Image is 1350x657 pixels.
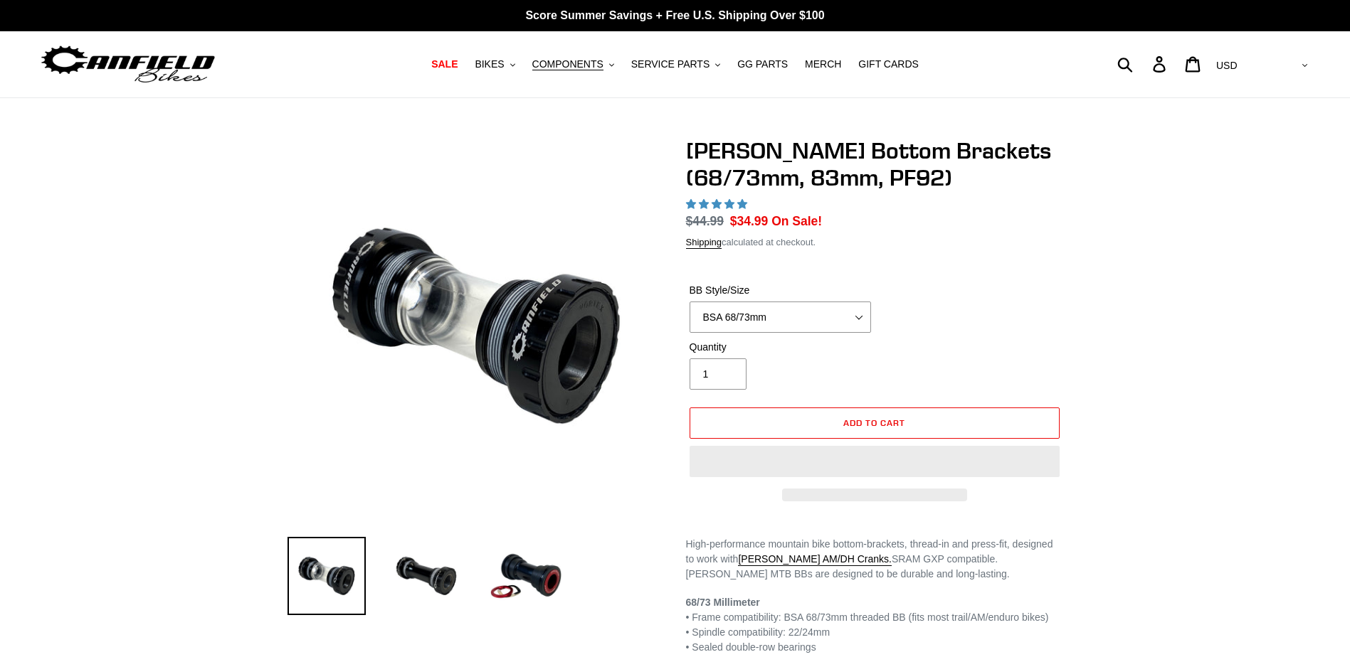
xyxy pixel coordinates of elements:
span: GIFT CARDS [858,58,919,70]
span: BIKES [475,58,504,70]
span: SERVICE PARTS [631,58,710,70]
span: COMPONENTS [532,58,603,70]
span: $34.99 [730,214,769,228]
p: • Frame compatibility: BSA 68/73mm threaded BB (fits most trail/AM/enduro bikes) • Spindle compat... [686,595,1063,655]
a: GG PARTS [730,55,795,74]
img: Load image into Gallery viewer, Press Fit 92 Bottom Bracket [487,537,565,615]
a: MERCH [798,55,848,74]
button: BIKES [468,55,522,74]
input: Search [1125,48,1161,80]
a: [PERSON_NAME] AM/DH Cranks. [738,553,892,566]
h1: [PERSON_NAME] Bottom Brackets (68/73mm, 83mm, PF92) [686,137,1063,192]
button: COMPONENTS [525,55,621,74]
a: GIFT CARDS [851,55,926,74]
button: SERVICE PARTS [624,55,727,74]
img: Canfield Bikes [39,42,217,87]
a: SALE [424,55,465,74]
s: $44.99 [686,214,724,228]
span: GG PARTS [737,58,788,70]
button: Add to cart [690,407,1060,439]
label: Quantity [690,340,871,355]
strong: 68/73 Millimeter [686,597,760,608]
span: Add to cart [843,417,905,428]
div: calculated at checkout. [686,235,1063,250]
img: Load image into Gallery viewer, 68/73mm Bottom Bracket [288,537,366,615]
p: High-performance mountain bike bottom-brackets, thread-in and press-fit, designed to work with SR... [686,537,1063,582]
label: BB Style/Size [690,283,871,298]
img: Load image into Gallery viewer, 83mm Bottom Bracket [387,537,465,615]
img: 68/73mm Bottom Bracket [290,140,662,511]
span: SALE [431,58,458,70]
span: On Sale! [771,212,822,230]
span: 4.91 stars [686,198,750,210]
span: MERCH [805,58,841,70]
a: Shipping [686,237,722,249]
